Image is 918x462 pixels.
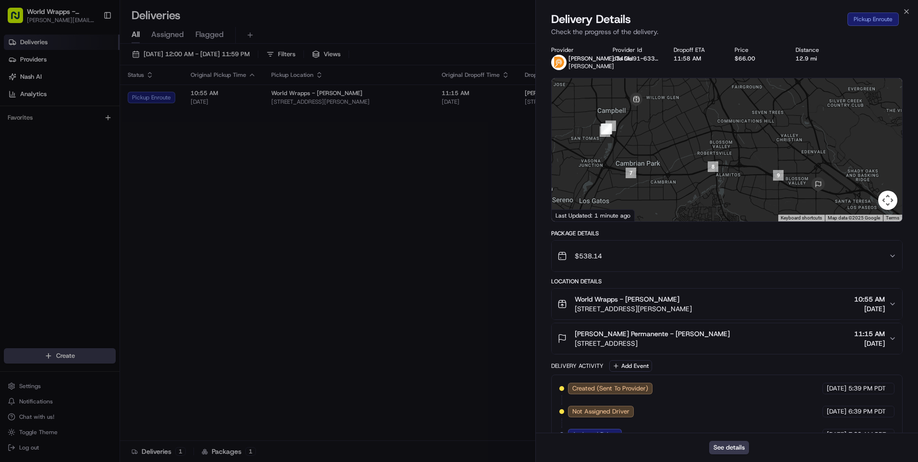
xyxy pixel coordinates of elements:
[10,38,175,54] p: Welcome 👋
[163,95,175,106] button: Start new chat
[613,55,658,62] button: d345fd91-6338-94a1-beca-7c1e3e743f81
[848,384,886,393] span: 5:39 PM PDT
[827,407,846,416] span: [DATE]
[551,278,903,285] div: Location Details
[552,289,902,319] button: World Wrapps - [PERSON_NAME][STREET_ADDRESS][PERSON_NAME]10:55 AM[DATE]
[551,230,903,237] div: Package Details
[828,215,880,220] span: Map data ©2025 Google
[613,46,658,54] div: Provider Id
[602,117,620,135] div: 1
[854,329,885,339] span: 11:15 AM
[568,55,632,62] span: [PERSON_NAME] To Go
[575,294,679,304] span: World Wrapps - [PERSON_NAME]
[551,362,604,370] div: Delivery Activity
[96,163,116,170] span: Pylon
[575,339,730,348] span: [STREET_ADDRESS]
[551,27,903,36] p: Check the progress of the delivery.
[554,209,586,221] img: Google
[609,360,652,372] button: Add Event
[552,323,902,354] button: [PERSON_NAME] Permanente - [PERSON_NAME][STREET_ADDRESS]11:15 AM[DATE]
[552,209,635,221] div: Last Updated: 1 minute ago
[568,62,614,70] span: [PERSON_NAME]
[769,166,787,184] div: 9
[575,304,692,314] span: [STREET_ADDRESS][PERSON_NAME]
[848,407,886,416] span: 6:39 PM PDT
[575,251,602,261] span: $538.14
[572,384,648,393] span: Created (Sent To Provider)
[886,215,899,220] a: Terms
[597,120,615,138] div: 5
[551,12,631,27] span: Delivery Details
[674,46,719,54] div: Dropoff ETA
[19,139,73,149] span: Knowledge Base
[551,55,567,70] img: ddtg_logo_v2.png
[674,55,719,62] div: 11:58 AM
[827,384,846,393] span: [DATE]
[781,215,822,221] button: Keyboard shortcuts
[33,101,121,109] div: We're available if you need us!
[10,10,29,29] img: Nash
[704,158,722,176] div: 8
[572,407,629,416] span: Not Assigned Driver
[854,339,885,348] span: [DATE]
[735,46,780,54] div: Price
[709,441,749,454] button: See details
[796,55,841,62] div: 12.9 mi
[25,62,158,72] input: Clear
[77,135,158,153] a: 💻API Documentation
[68,162,116,170] a: Powered byPylon
[554,209,586,221] a: Open this area in Google Maps (opens a new window)
[551,46,597,54] div: Provider
[827,430,846,439] span: [DATE]
[854,304,885,314] span: [DATE]
[575,329,730,339] span: [PERSON_NAME] Permanente - [PERSON_NAME]
[91,139,154,149] span: API Documentation
[796,46,841,54] div: Distance
[572,430,617,439] span: Assigned Driver
[854,294,885,304] span: 10:55 AM
[81,140,89,148] div: 💻
[6,135,77,153] a: 📗Knowledge Base
[848,430,886,439] span: 7:38 AM PDT
[735,55,780,62] div: $66.00
[552,241,902,271] button: $538.14
[10,92,27,109] img: 1736555255976-a54dd68f-1ca7-489b-9aae-adbdc363a1c4
[596,122,614,141] div: 6
[622,164,640,182] div: 7
[878,191,897,210] button: Map camera controls
[10,140,17,148] div: 📗
[33,92,157,101] div: Start new chat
